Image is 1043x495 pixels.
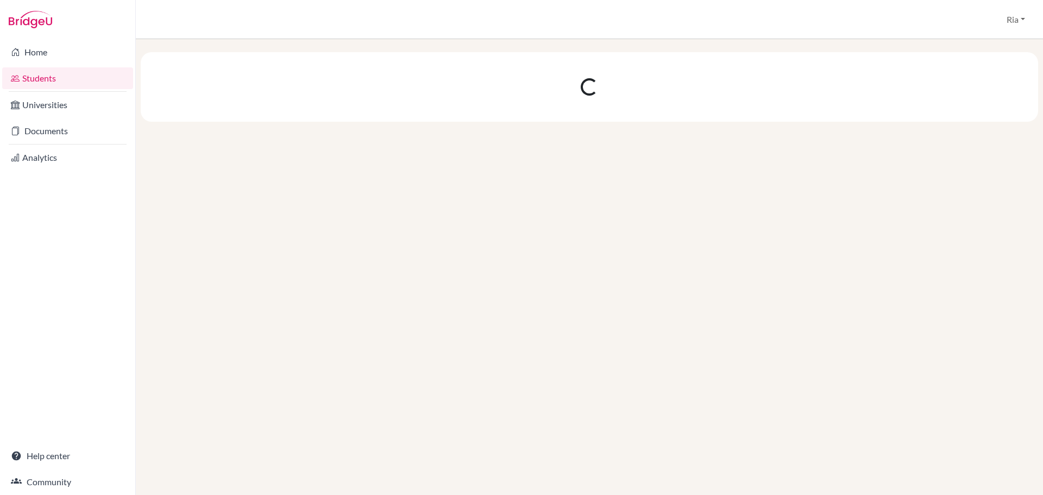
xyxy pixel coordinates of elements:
[2,41,133,63] a: Home
[2,120,133,142] a: Documents
[2,471,133,493] a: Community
[2,147,133,168] a: Analytics
[9,11,52,28] img: Bridge-U
[2,445,133,467] a: Help center
[2,67,133,89] a: Students
[2,94,133,116] a: Universities
[1002,9,1030,30] button: Ria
